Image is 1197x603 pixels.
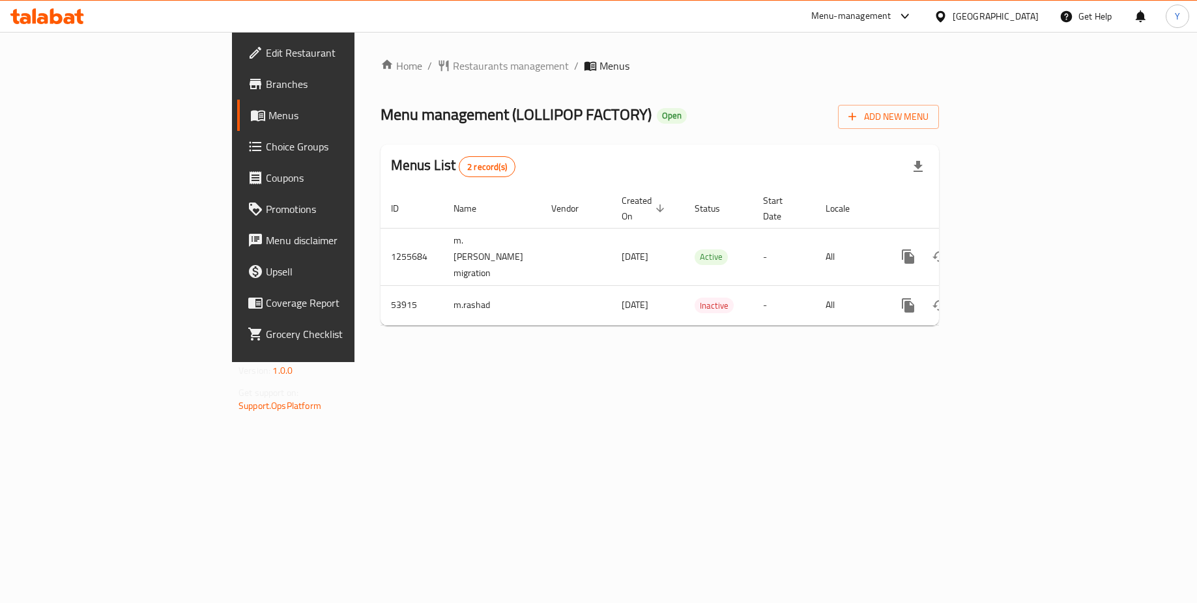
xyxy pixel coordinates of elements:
span: [DATE] [622,248,648,265]
span: 1.0.0 [272,362,293,379]
span: Created On [622,193,669,224]
button: Add New Menu [838,105,939,129]
button: Change Status [924,241,955,272]
span: ID [391,201,416,216]
div: [GEOGRAPHIC_DATA] [953,9,1039,23]
a: Choice Groups [237,131,432,162]
span: Branches [266,76,422,92]
span: Choice Groups [266,139,422,154]
span: Name [454,201,493,216]
li: / [574,58,579,74]
h2: Menus List [391,156,515,177]
span: Locale [826,201,867,216]
td: m.rashad [443,285,541,325]
td: - [753,285,815,325]
td: m.[PERSON_NAME] migration [443,228,541,285]
a: Coverage Report [237,287,432,318]
span: Menus [268,107,422,123]
span: Version: [238,362,270,379]
span: [DATE] [622,296,648,313]
span: Coupons [266,170,422,186]
span: Menu management ( LOLLIPOP FACTORY ) [381,100,652,129]
th: Actions [882,189,1028,229]
div: Export file [902,151,934,182]
span: Promotions [266,201,422,217]
td: - [753,228,815,285]
span: Inactive [695,298,734,313]
span: Coverage Report [266,295,422,311]
span: 2 record(s) [459,161,515,173]
span: Open [657,110,687,121]
span: Upsell [266,264,422,279]
td: All [815,285,882,325]
span: Restaurants management [453,58,569,74]
a: Grocery Checklist [237,318,432,350]
span: Y [1175,9,1180,23]
a: Menus [237,100,432,131]
span: Menus [599,58,629,74]
td: All [815,228,882,285]
span: Grocery Checklist [266,326,422,342]
a: Promotions [237,193,432,225]
span: Start Date [763,193,800,224]
button: Change Status [924,290,955,321]
a: Menu disclaimer [237,225,432,256]
a: Upsell [237,256,432,287]
div: Menu-management [811,8,891,24]
button: more [893,290,924,321]
span: Add New Menu [848,109,929,125]
a: Edit Restaurant [237,37,432,68]
span: Vendor [551,201,596,216]
span: Status [695,201,737,216]
a: Branches [237,68,432,100]
table: enhanced table [381,189,1028,326]
span: Menu disclaimer [266,232,422,248]
span: Active [695,249,728,264]
a: Restaurants management [437,58,569,74]
div: Open [657,108,687,124]
a: Support.OpsPlatform [238,397,321,414]
span: Edit Restaurant [266,45,422,61]
div: Total records count [459,156,515,177]
nav: breadcrumb [381,58,939,74]
span: Get support on: [238,384,298,401]
a: Coupons [237,162,432,193]
button: more [893,241,924,272]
